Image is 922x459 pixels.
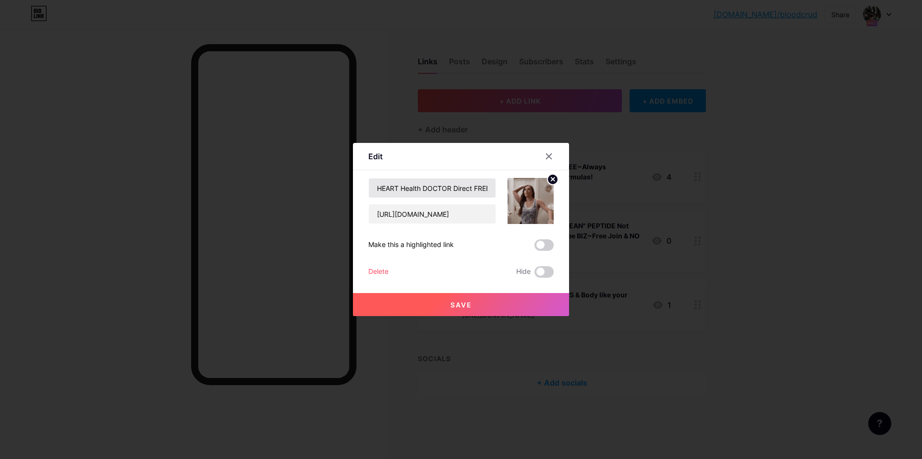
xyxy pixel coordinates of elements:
[516,266,531,278] span: Hide
[368,151,383,162] div: Edit
[369,204,496,224] input: URL
[450,301,472,309] span: Save
[353,293,569,316] button: Save
[368,239,454,251] div: Make this a highlighted link
[369,178,496,198] input: Title
[368,266,388,278] div: Delete
[508,178,554,224] img: link_thumbnail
